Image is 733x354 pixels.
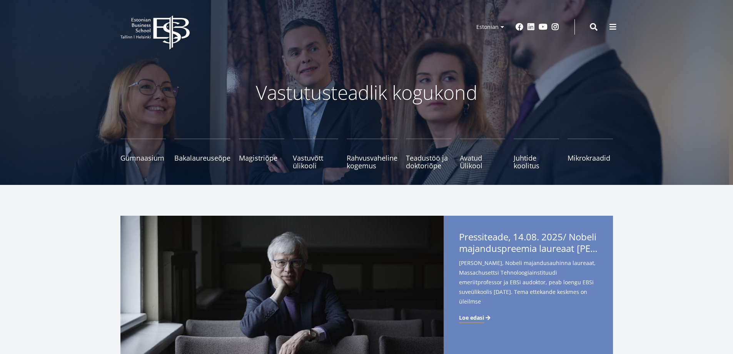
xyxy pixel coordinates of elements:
span: [PERSON_NAME], Nobeli majandusauhinna laureaat, Massachusettsi Tehnoloogiainstituudi emeriitprofe... [459,258,598,319]
a: Magistriõpe [239,139,284,169]
p: Vastutusteadlik kogukond [163,81,571,104]
a: Youtube [539,23,548,31]
a: Bakalaureuseõpe [174,139,230,169]
a: Instagram [551,23,559,31]
a: Gümnaasium [120,139,166,169]
a: Loe edasi [459,314,492,322]
span: Bakalaureuseõpe [174,154,230,162]
a: Linkedin [527,23,535,31]
a: Rahvusvaheline kogemus [347,139,397,169]
span: Pressiteade, 14.08. 2025/ Nobeli [459,231,598,257]
span: Avatud Ülikool [460,154,505,169]
a: Mikrokraadid [568,139,613,169]
span: majanduspreemia laureaat [PERSON_NAME] esineb EBSi suveülikoolis [459,243,598,254]
span: Mikrokraadid [568,154,613,162]
span: Juhtide koolitus [514,154,559,169]
a: Juhtide koolitus [514,139,559,169]
a: Vastuvõtt ülikooli [293,139,338,169]
span: Magistriõpe [239,154,284,162]
span: Gümnaasium [120,154,166,162]
span: Teadustöö ja doktoriõpe [406,154,451,169]
a: Avatud Ülikool [460,139,505,169]
a: Teadustöö ja doktoriõpe [406,139,451,169]
span: Rahvusvaheline kogemus [347,154,397,169]
a: Facebook [516,23,523,31]
span: Vastuvõtt ülikooli [293,154,338,169]
span: Loe edasi [459,314,484,322]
